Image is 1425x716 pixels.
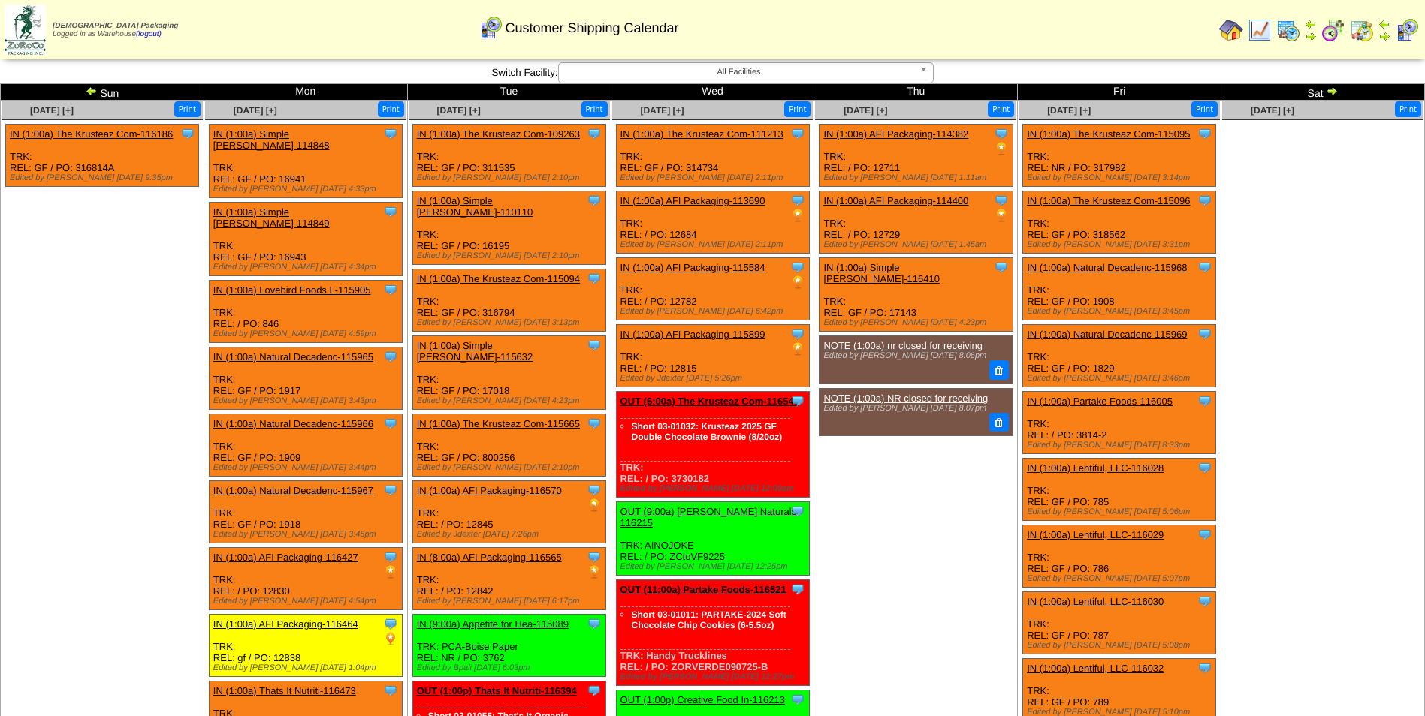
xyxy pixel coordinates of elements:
[1191,101,1218,117] button: Print
[1027,641,1215,650] div: Edited by [PERSON_NAME] [DATE] 5:08pm
[844,105,887,116] span: [DATE] [+]
[640,105,684,116] a: [DATE] [+]
[994,208,1009,223] img: PO
[383,204,398,219] img: Tooltip
[1197,594,1212,609] img: Tooltip
[1378,18,1390,30] img: arrowleft.gif
[616,580,809,686] div: TRK: Handy Trucklines REL: / PO: ZORVERDE090725-B
[823,340,983,351] a: NOTE (1:00a) nr closed for receiving
[814,84,1018,101] td: Thu
[412,615,605,677] div: TRK: PCA-Boise Paper REL: NR / PO: 3762
[1018,84,1221,101] td: Fri
[234,105,277,116] a: [DATE] [+]
[417,340,533,363] a: IN (1:00a) Simple [PERSON_NAME]-115632
[784,101,811,117] button: Print
[213,351,373,363] a: IN (1:00a) Natural Decadenc-115965
[30,105,74,116] span: [DATE] [+]
[1027,173,1215,182] div: Edited by [PERSON_NAME] [DATE] 3:14pm
[417,251,605,260] div: Edited by [PERSON_NAME] [DATE] 2:10pm
[209,281,402,343] div: TRK: REL: / PO: 846
[1023,392,1216,454] div: TRK: REL: / PO: 3814-2
[823,128,968,140] a: IN (1:00a) AFI Packaging-114382
[620,396,799,407] a: OUT (6:00a) The Krusteaz Com-116547
[1023,525,1216,588] div: TRK: REL: GF / PO: 786
[616,325,809,387] div: TRK: REL: / PO: 12815
[417,195,533,218] a: IN (1:00a) Simple [PERSON_NAME]-110110
[620,694,785,705] a: OUT (1:00p) Creative Food In-116213
[213,284,371,296] a: IN (1:00a) Lovebird Foods L-115905
[823,195,968,206] a: IN (1:00a) AFI Packaging-114400
[505,20,678,36] span: Customer Shipping Calendar
[383,683,398,698] img: Tooltip
[1248,18,1272,42] img: line_graph.gif
[620,240,809,249] div: Edited by [PERSON_NAME] [DATE] 2:11pm
[1350,18,1374,42] img: calendarinout.gif
[479,16,503,40] img: calendarcustomer.gif
[412,269,605,332] div: TRK: REL: GF / PO: 316794
[1395,18,1419,42] img: calendarcustomer.gif
[587,549,602,564] img: Tooltip
[5,5,46,55] img: zoroco-logo-small.webp
[620,562,809,571] div: Edited by [PERSON_NAME] [DATE] 12:25pm
[1023,191,1216,254] div: TRK: REL: GF / PO: 318562
[1027,529,1164,540] a: IN (1:00a) Lentiful, LLC-116029
[823,351,1004,360] div: Edited by [PERSON_NAME] [DATE] 8:06pm
[1326,85,1338,97] img: arrowright.gif
[204,84,407,101] td: Mon
[383,416,398,431] img: Tooltip
[213,418,373,429] a: IN (1:00a) Natural Decadenc-115966
[417,530,605,539] div: Edited by Jdexter [DATE] 7:26pm
[213,128,330,151] a: IN (1:00a) Simple [PERSON_NAME]-114848
[989,360,1009,380] button: Delete Note
[417,618,569,630] a: IN (9:00a) Appetite for Hea-115089
[417,318,605,327] div: Edited by [PERSON_NAME] [DATE] 3:13pm
[417,463,605,472] div: Edited by [PERSON_NAME] [DATE] 2:10pm
[823,262,940,284] a: IN (1:00a) Simple [PERSON_NAME]-116410
[989,413,1009,432] button: Delete Note
[1027,329,1187,340] a: IN (1:00a) Natural Decadenc-115969
[53,22,178,30] span: [DEMOGRAPHIC_DATA] Packaging
[790,504,805,519] img: Tooltip
[1027,596,1164,607] a: IN (1:00a) Lentiful, LLC-116030
[1251,105,1294,116] span: [DATE] [+]
[823,173,1012,182] div: Edited by [PERSON_NAME] [DATE] 1:11am
[1023,258,1216,320] div: TRK: REL: GF / PO: 1908
[417,597,605,606] div: Edited by [PERSON_NAME] [DATE] 6:17pm
[620,672,809,681] div: Edited by [PERSON_NAME] [DATE] 12:27pm
[1219,18,1243,42] img: home.gif
[1197,260,1212,275] img: Tooltip
[820,191,1013,254] div: TRK: REL: / PO: 12729
[209,125,402,198] div: TRK: REL: GF / PO: 16941
[407,84,611,101] td: Tue
[632,421,783,442] a: Short 03-01032: Krusteaz 2025 GF Double Chocolate Brownie (8/20oz)
[1197,393,1212,408] img: Tooltip
[587,564,602,579] img: PO
[820,258,1013,332] div: TRK: REL: GF / PO: 17143
[1,84,204,101] td: Sun
[1027,396,1173,407] a: IN (1:00a) Partake Foods-116005
[213,263,402,272] div: Edited by [PERSON_NAME] [DATE] 4:34pm
[587,683,602,698] img: Tooltip
[213,530,402,539] div: Edited by [PERSON_NAME] [DATE] 3:45pm
[616,258,809,320] div: TRK: REL: / PO: 12782
[581,101,608,117] button: Print
[611,84,814,101] td: Wed
[437,105,481,116] span: [DATE] [+]
[1027,574,1215,583] div: Edited by [PERSON_NAME] [DATE] 5:07pm
[213,329,402,338] div: Edited by [PERSON_NAME] [DATE] 4:59pm
[209,347,402,410] div: TRK: REL: GF / PO: 1917
[620,329,765,340] a: IN (1:00a) AFI Packaging-115899
[412,548,605,610] div: TRK: REL: / PO: 12842
[1023,592,1216,654] div: TRK: REL: GF / PO: 787
[620,484,809,493] div: Edited by [PERSON_NAME] [DATE] 12:00am
[1027,441,1215,450] div: Edited by [PERSON_NAME] [DATE] 8:33pm
[620,506,800,528] a: OUT (9:00a) [PERSON_NAME] Naturals-116215
[417,273,580,284] a: IN (1:00a) The Krusteaz Com-115094
[565,63,913,81] span: All Facilities
[1276,18,1300,42] img: calendarprod.gif
[790,692,805,707] img: Tooltip
[174,101,201,117] button: Print
[994,193,1009,208] img: Tooltip
[213,206,330,229] a: IN (1:00a) Simple [PERSON_NAME]-114849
